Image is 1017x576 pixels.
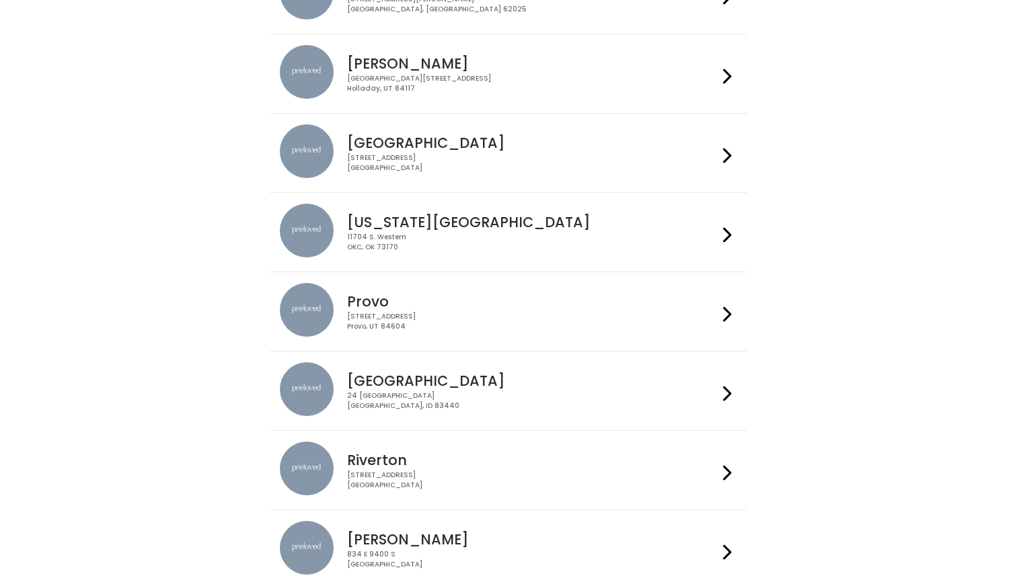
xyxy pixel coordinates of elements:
[347,373,717,388] h4: [GEOGRAPHIC_DATA]
[280,521,334,575] img: preloved location
[347,74,717,93] div: [GEOGRAPHIC_DATA][STREET_ADDRESS] Holladay, UT 84117
[280,124,737,181] a: preloved location [GEOGRAPHIC_DATA] [STREET_ADDRESS][GEOGRAPHIC_DATA]
[347,391,717,411] div: 24 [GEOGRAPHIC_DATA] [GEOGRAPHIC_DATA], ID 83440
[347,233,717,252] div: 11704 S. Western OKC, OK 73170
[347,312,717,331] div: [STREET_ADDRESS] Provo, UT 84604
[280,283,737,340] a: preloved location Provo [STREET_ADDRESS]Provo, UT 84604
[280,204,334,257] img: preloved location
[347,214,717,230] h4: [US_STATE][GEOGRAPHIC_DATA]
[347,532,717,547] h4: [PERSON_NAME]
[347,56,717,71] h4: [PERSON_NAME]
[347,294,717,309] h4: Provo
[280,204,737,261] a: preloved location [US_STATE][GEOGRAPHIC_DATA] 11704 S. WesternOKC, OK 73170
[280,362,334,416] img: preloved location
[347,470,717,490] div: [STREET_ADDRESS] [GEOGRAPHIC_DATA]
[280,124,334,178] img: preloved location
[280,362,737,419] a: preloved location [GEOGRAPHIC_DATA] 24 [GEOGRAPHIC_DATA][GEOGRAPHIC_DATA], ID 83440
[280,45,737,102] a: preloved location [PERSON_NAME] [GEOGRAPHIC_DATA][STREET_ADDRESS]Holladay, UT 84117
[347,452,717,468] h4: Riverton
[280,442,334,495] img: preloved location
[280,283,334,337] img: preloved location
[347,135,717,151] h4: [GEOGRAPHIC_DATA]
[347,550,717,569] div: 834 E 9400 S [GEOGRAPHIC_DATA]
[347,153,717,173] div: [STREET_ADDRESS] [GEOGRAPHIC_DATA]
[280,45,334,99] img: preloved location
[280,442,737,499] a: preloved location Riverton [STREET_ADDRESS][GEOGRAPHIC_DATA]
